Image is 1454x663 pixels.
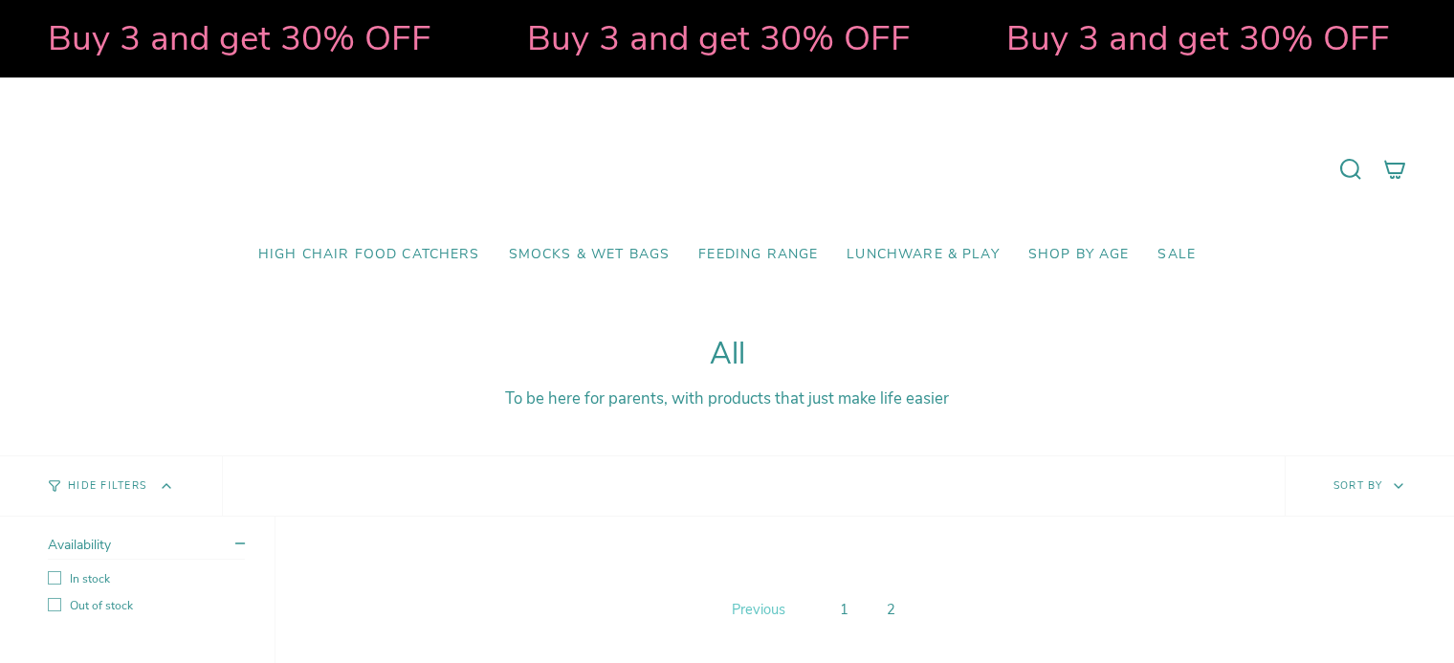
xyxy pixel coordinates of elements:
[22,14,406,62] strong: Buy 3 and get 30% OFF
[48,536,245,560] summary: Availability
[48,571,245,586] label: In stock
[501,14,885,62] strong: Buy 3 and get 30% OFF
[48,337,1406,372] h1: All
[1014,232,1144,277] a: Shop by Age
[847,247,999,263] span: Lunchware & Play
[832,232,1013,277] a: Lunchware & Play
[562,106,892,232] a: Mumma’s Little Helpers
[879,596,903,623] a: 2
[1157,247,1196,263] span: SALE
[68,481,146,492] span: Hide Filters
[1333,478,1383,493] span: Sort by
[1143,232,1210,277] a: SALE
[832,596,856,623] a: 1
[732,600,785,619] span: Previous
[980,14,1364,62] strong: Buy 3 and get 30% OFF
[505,387,949,409] span: To be here for parents, with products that just make life easier
[48,598,245,613] label: Out of stock
[1285,456,1454,516] button: Sort by
[509,247,671,263] span: Smocks & Wet Bags
[244,232,495,277] a: High Chair Food Catchers
[495,232,685,277] a: Smocks & Wet Bags
[258,247,480,263] span: High Chair Food Catchers
[48,536,111,554] span: Availability
[1028,247,1130,263] span: Shop by Age
[698,247,818,263] span: Feeding Range
[684,232,832,277] a: Feeding Range
[727,595,790,624] a: Previous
